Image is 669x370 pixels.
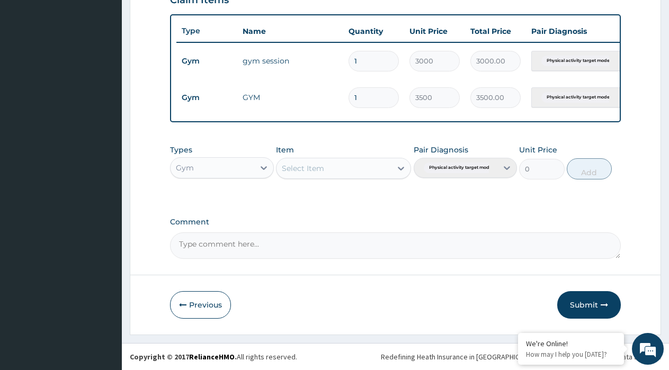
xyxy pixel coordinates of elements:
[237,21,343,42] th: Name
[404,21,465,42] th: Unit Price
[519,145,557,155] label: Unit Price
[465,21,526,42] th: Total Price
[282,163,324,174] div: Select Item
[170,146,192,155] label: Types
[20,53,43,79] img: d_794563401_company_1708531726252_794563401
[170,218,621,227] label: Comment
[237,87,343,108] td: GYM
[557,291,621,319] button: Submit
[343,21,404,42] th: Quantity
[122,343,669,370] footer: All rights reserved.
[176,21,237,41] th: Type
[170,291,231,319] button: Previous
[176,163,194,173] div: Gym
[189,352,235,362] a: RelianceHMO
[176,88,237,107] td: Gym
[381,351,661,362] div: Redefining Heath Insurance in [GEOGRAPHIC_DATA] using Telemedicine and Data Science!
[174,5,199,31] div: Minimize live chat window
[55,59,178,73] div: Chat with us now
[5,252,202,290] textarea: Type your message and hit 'Enter'
[414,145,468,155] label: Pair Diagnosis
[276,145,294,155] label: Item
[526,339,616,348] div: We're Online!
[61,115,146,222] span: We're online!
[176,51,237,71] td: Gym
[526,21,643,42] th: Pair Diagnosis
[526,350,616,359] p: How may I help you today?
[130,352,237,362] strong: Copyright © 2017 .
[237,50,343,71] td: gym session
[567,158,612,179] button: Add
